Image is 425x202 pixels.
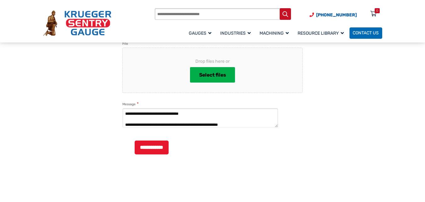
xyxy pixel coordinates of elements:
img: Krueger Sentry Gauge [43,10,111,36]
label: Message [122,101,138,107]
a: Phone Number (920) 434-8860 [310,12,357,18]
label: File [122,41,128,47]
span: [PHONE_NUMBER] [316,12,357,18]
span: Industries [220,31,251,36]
button: select files, file [190,67,235,83]
a: Gauges [186,26,217,39]
a: Contact Us [350,27,382,39]
span: Gauges [189,31,211,36]
span: Contact Us [353,31,379,36]
span: Machining [260,31,289,36]
span: Resource Library [298,31,344,36]
a: Industries [217,26,256,39]
div: 0 [376,8,378,13]
span: Drop files here or [133,58,292,65]
a: Machining [256,26,294,39]
a: Resource Library [294,26,350,39]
